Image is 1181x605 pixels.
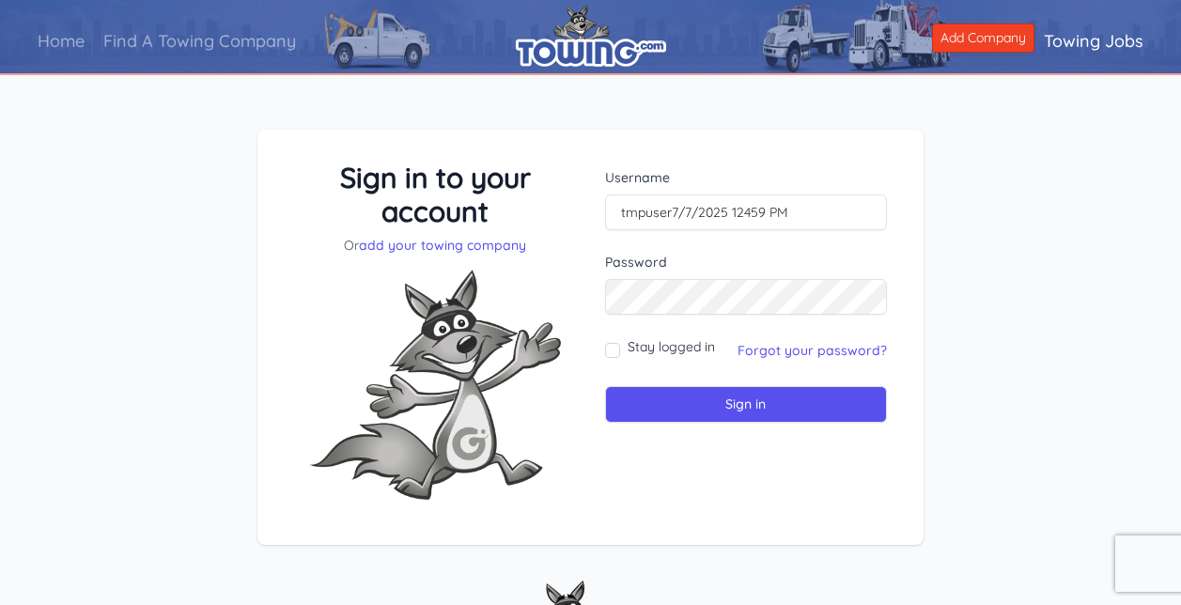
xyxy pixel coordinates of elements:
[359,237,526,254] a: add your towing company
[932,23,1034,53] a: Add Company
[628,337,715,356] label: Stay logged in
[28,14,94,68] a: Home
[605,253,888,271] label: Password
[1034,14,1153,68] a: Towing Jobs
[738,342,887,359] a: Forgot your password?
[516,5,666,67] img: logo.png
[605,168,888,187] label: Username
[294,236,577,255] p: Or
[94,14,305,68] a: Find A Towing Company
[294,255,576,515] img: Fox-Excited.png
[294,161,577,228] h3: Sign in to your account
[605,386,888,423] input: Sign in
